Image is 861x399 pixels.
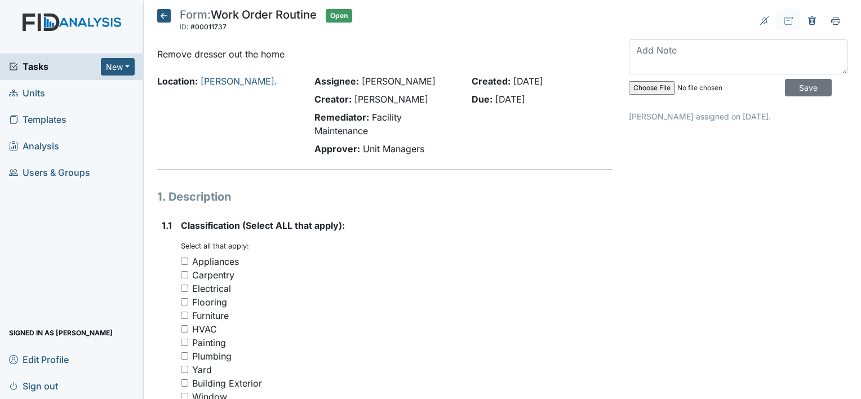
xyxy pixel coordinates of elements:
[362,76,436,87] span: [PERSON_NAME]
[513,76,543,87] span: [DATE]
[9,164,90,181] span: Users & Groups
[192,322,217,336] div: HVAC
[314,112,369,123] strong: Remediator:
[181,220,345,231] span: Classification (Select ALL that apply):
[472,76,511,87] strong: Created:
[192,376,262,390] div: Building Exterior
[9,324,113,342] span: Signed in as [PERSON_NAME]
[157,188,612,205] h1: 1. Description
[9,85,45,102] span: Units
[314,143,360,154] strong: Approver:
[181,339,188,346] input: Painting
[201,76,277,87] a: [PERSON_NAME].
[101,58,135,76] button: New
[192,363,212,376] div: Yard
[9,377,58,394] span: Sign out
[314,94,352,105] strong: Creator:
[181,285,188,292] input: Electrical
[157,47,612,61] p: Remove dresser out the home
[472,94,492,105] strong: Due:
[9,138,59,155] span: Analysis
[190,23,227,31] span: #00011737
[192,295,227,309] div: Flooring
[192,309,229,322] div: Furniture
[181,258,188,265] input: Appliances
[181,366,188,373] input: Yard
[9,60,101,73] a: Tasks
[181,298,188,305] input: Flooring
[181,379,188,387] input: Building Exterior
[192,255,239,268] div: Appliances
[192,282,231,295] div: Electrical
[354,94,428,105] span: [PERSON_NAME]
[314,76,359,87] strong: Assignee:
[9,111,66,128] span: Templates
[181,242,249,250] small: Select all that apply:
[192,336,226,349] div: Painting
[495,94,525,105] span: [DATE]
[157,76,198,87] strong: Location:
[326,9,352,23] span: Open
[9,351,69,368] span: Edit Profile
[181,312,188,319] input: Furniture
[785,79,832,96] input: Save
[363,143,424,154] span: Unit Managers
[192,268,234,282] div: Carpentry
[180,9,317,34] div: Work Order Routine
[181,325,188,333] input: HVAC
[162,219,172,232] label: 1.1
[192,349,232,363] div: Plumbing
[180,8,211,21] span: Form:
[181,352,188,360] input: Plumbing
[629,110,847,122] p: [PERSON_NAME] assigned on [DATE].
[181,271,188,278] input: Carpentry
[180,23,189,31] span: ID:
